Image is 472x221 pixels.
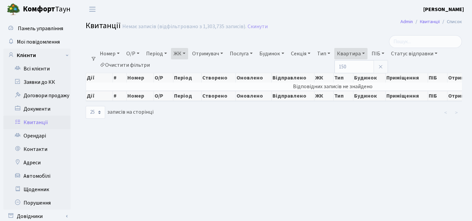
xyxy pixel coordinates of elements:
[86,106,105,119] select: записів на сторінці
[3,169,71,183] a: Автомобілі
[423,6,464,13] b: [PERSON_NAME]
[127,73,154,82] th: Номер
[236,73,271,82] th: Оновлено
[334,91,354,101] th: Тип
[390,15,472,29] nav: breadcrumb
[84,4,101,15] button: Переключити навігацію
[3,143,71,156] a: Контакти
[3,35,71,49] a: Мої повідомлення
[202,91,236,101] th: Створено
[3,196,71,210] a: Порушення
[113,91,127,101] th: #
[353,73,386,82] th: Будинок
[202,73,236,82] th: Створено
[423,5,464,13] a: [PERSON_NAME]
[314,73,334,82] th: ЖК
[3,102,71,116] a: Документи
[388,48,440,59] a: Статус відправки
[334,73,354,82] th: Тип
[3,75,71,89] a: Заявки до КК
[154,91,174,101] th: О/Р
[257,48,287,59] a: Будинок
[227,48,255,59] a: Послуга
[3,129,71,143] a: Орендарі
[386,73,428,82] th: Приміщення
[3,156,71,169] a: Адреси
[143,48,170,59] a: Період
[97,59,153,71] a: Очистити фільтри
[23,4,55,14] b: Комфорт
[353,91,386,101] th: Будинок
[288,48,313,59] a: Секція
[18,25,63,32] span: Панель управління
[386,91,428,101] th: Приміщення
[3,22,71,35] a: Панель управління
[3,183,71,196] a: Щоденник
[127,91,154,101] th: Номер
[17,38,60,46] span: Мої повідомлення
[86,91,113,101] th: Дії
[7,3,20,16] img: logo.png
[389,35,462,48] input: Пошук...
[124,48,142,59] a: О/Р
[171,48,188,59] a: ЖК
[86,20,121,32] span: Квитанції
[369,48,387,59] a: ПІБ
[86,73,113,82] th: Дії
[428,91,447,101] th: ПІБ
[173,91,202,101] th: Період
[3,62,71,75] a: Всі клієнти
[86,106,154,119] label: записів на сторінці
[154,73,174,82] th: О/Р
[334,48,368,59] a: Квартира
[314,91,334,101] th: ЖК
[272,73,314,82] th: Відправлено
[3,116,71,129] a: Квитанції
[248,23,268,30] a: Скинути
[272,91,314,101] th: Відправлено
[428,73,447,82] th: ПІБ
[236,91,271,101] th: Оновлено
[173,73,202,82] th: Період
[97,48,122,59] a: Номер
[420,18,440,25] a: Квитанції
[440,18,462,25] li: Список
[314,48,333,59] a: Тип
[122,23,246,30] div: Немає записів (відфільтровано з 1,303,735 записів).
[189,48,226,59] a: Отримувач
[3,89,71,102] a: Договори продажу
[400,18,413,25] a: Admin
[113,73,127,82] th: #
[23,4,71,15] span: Таун
[3,49,71,62] a: Клієнти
